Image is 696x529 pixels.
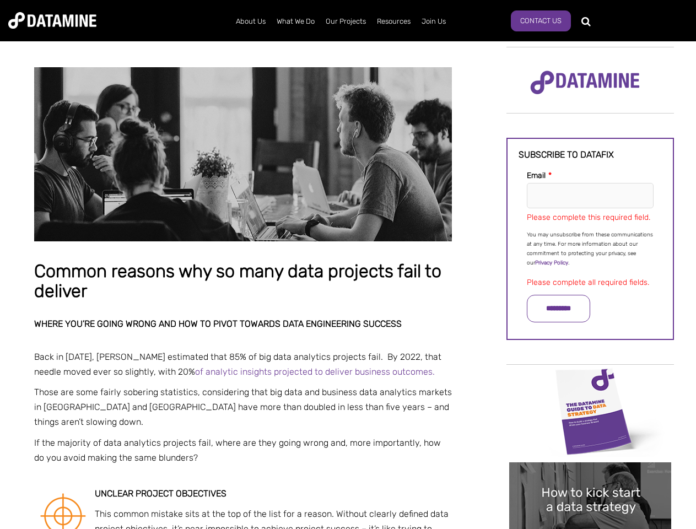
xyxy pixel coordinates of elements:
[271,7,320,36] a: What We Do
[527,230,654,268] p: You may unsubscribe from these communications at any time. For more information about our commitm...
[34,349,452,379] p: Back in [DATE], [PERSON_NAME] estimated that 85% of big data analytics projects fail. By 2022, th...
[34,385,452,430] p: Those are some fairly sobering statistics, considering that big data and business data analytics ...
[34,67,452,241] img: Common reasons why so many data projects fail to deliver
[523,63,647,102] img: Datamine Logo No Strapline - Purple
[95,488,226,499] strong: Unclear project objectives
[230,7,271,36] a: About Us
[34,319,452,329] h2: Where you’re going wrong and how to pivot towards data engineering success
[416,7,451,36] a: Join Us
[34,435,452,465] p: If the majority of data analytics projects fail, where are they going wrong and, more importantly...
[527,171,546,180] span: Email
[519,150,662,160] h3: Subscribe to datafix
[34,262,452,301] h1: Common reasons why so many data projects fail to deliver
[371,7,416,36] a: Resources
[195,366,435,377] a: of analytic insights projected to deliver business outcomes.
[509,366,671,457] img: Data Strategy Cover thumbnail
[8,12,96,29] img: Datamine
[535,260,568,266] a: Privacy Policy
[320,7,371,36] a: Our Projects
[511,10,571,31] a: Contact Us
[527,278,649,287] label: Please complete all required fields.
[527,213,650,222] label: Please complete this required field.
